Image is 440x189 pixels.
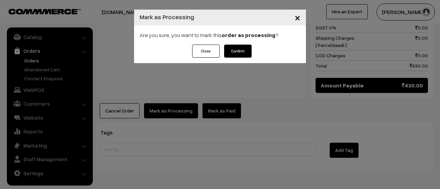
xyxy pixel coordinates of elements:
[295,11,300,24] span: ×
[134,25,306,45] div: Are you sure, you want to mark this ?
[289,7,306,28] button: Close
[192,45,220,58] button: Close
[224,45,252,58] button: Confirm
[140,12,194,22] h4: Mark as Processing
[222,32,275,38] strong: order as processing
